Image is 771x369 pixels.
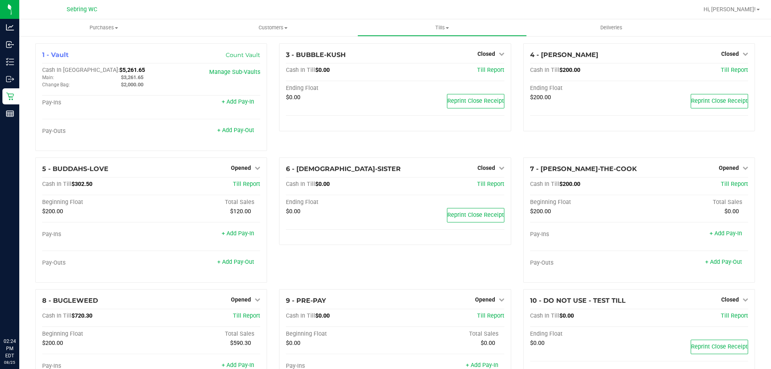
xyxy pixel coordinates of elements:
span: Sebring WC [67,6,97,13]
a: + Add Pay-In [466,362,498,369]
a: Till Report [477,181,504,188]
div: Total Sales [151,199,261,206]
span: 4 - [PERSON_NAME] [530,51,598,59]
span: $720.30 [71,312,92,319]
span: $0.00 [286,208,300,215]
span: Change Bag: [42,82,70,88]
span: Cash In Till [286,312,315,319]
a: Count Vault [226,51,260,59]
div: Ending Float [286,199,395,206]
a: + Add Pay-Out [217,127,254,134]
div: Total Sales [395,330,504,338]
div: Pay-Outs [42,128,151,135]
span: Opened [719,165,739,171]
span: Cash In Till [530,181,559,188]
a: Till Report [477,67,504,73]
span: $200.00 [42,340,63,347]
span: Till Report [721,181,748,188]
span: Cash In Till [286,181,315,188]
span: $590.30 [230,340,251,347]
div: Pay-Outs [530,259,639,267]
span: Closed [721,296,739,303]
span: Customers [189,24,357,31]
span: $0.00 [559,312,574,319]
span: 6 - [DEMOGRAPHIC_DATA]-SISTER [286,165,401,173]
span: Closed [477,165,495,171]
a: Purchases [19,19,188,36]
span: $200.00 [530,94,551,101]
span: Cash In Till [530,312,559,319]
span: Cash In [GEOGRAPHIC_DATA]: [42,67,119,73]
div: Beginning Float [530,199,639,206]
button: Reprint Close Receipt [447,208,504,222]
p: 08/25 [4,359,16,365]
a: Till Report [233,181,260,188]
span: $0.00 [481,340,495,347]
div: Beginning Float [42,330,151,338]
div: Pay-Ins [42,231,151,238]
span: Cash In Till [42,312,71,319]
span: Opened [475,296,495,303]
span: 10 - DO NOT USE - TEST TILL [530,297,626,304]
a: Customers [188,19,357,36]
span: $0.00 [530,340,545,347]
div: Ending Float [530,85,639,92]
span: Deliveries [589,24,633,31]
span: 1 - Vault [42,51,69,59]
a: Deliveries [527,19,696,36]
span: $120.00 [230,208,251,215]
a: Till Report [477,312,504,319]
span: $200.00 [530,208,551,215]
span: $0.00 [286,94,300,101]
span: Main: [42,75,54,80]
a: Till Report [233,312,260,319]
button: Reprint Close Receipt [447,94,504,108]
span: Cash In Till [286,67,315,73]
span: $200.00 [42,208,63,215]
button: Reprint Close Receipt [691,94,748,108]
span: Reprint Close Receipt [691,98,748,104]
span: 3 - BUBBLE-KUSH [286,51,346,59]
div: Beginning Float [42,199,151,206]
span: Reprint Close Receipt [447,98,504,104]
span: Reprint Close Receipt [447,212,504,218]
inline-svg: Retail [6,92,14,100]
a: + Add Pay-In [222,362,254,369]
span: $0.00 [315,67,330,73]
a: + Add Pay-In [710,230,742,237]
span: Tills [358,24,526,31]
span: Cash In Till [530,67,559,73]
span: Hi, [PERSON_NAME]! [704,6,756,12]
div: Pay-Ins [42,99,151,106]
span: Cash In Till [42,181,71,188]
span: $200.00 [559,67,580,73]
div: Pay-Outs [42,259,151,267]
span: Reprint Close Receipt [691,343,748,350]
a: Tills [357,19,526,36]
a: + Add Pay-In [222,98,254,105]
span: $2,000.00 [121,82,143,88]
a: Till Report [721,67,748,73]
span: Purchases [19,24,188,31]
span: $0.00 [724,208,739,215]
span: Closed [477,51,495,57]
span: Closed [721,51,739,57]
a: Till Report [721,312,748,319]
inline-svg: Inventory [6,58,14,66]
a: Manage Sub-Vaults [209,69,260,75]
inline-svg: Inbound [6,41,14,49]
div: Total Sales [639,199,748,206]
span: Opened [231,296,251,303]
a: + Add Pay-In [222,230,254,237]
div: Ending Float [530,330,639,338]
div: Ending Float [286,85,395,92]
iframe: Resource center unread badge [24,304,33,313]
span: 7 - [PERSON_NAME]-THE-COOK [530,165,637,173]
span: $5,261.65 [119,67,145,73]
